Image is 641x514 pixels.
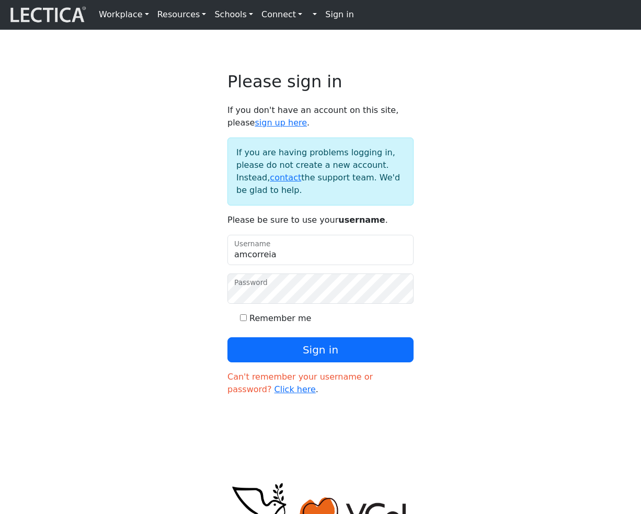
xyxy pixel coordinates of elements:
a: sign up here [255,118,307,128]
strong: username [338,215,385,225]
a: Schools [210,4,257,25]
a: Connect [257,4,306,25]
a: Sign in [321,4,358,25]
a: contact [270,173,301,182]
input: Username [227,235,414,265]
a: Workplace [95,4,153,25]
div: If you are having problems logging in, please do not create a new account. Instead, the support t... [227,138,414,205]
h2: Please sign in [227,72,414,92]
a: Resources [153,4,211,25]
p: Please be sure to use your . [227,214,414,226]
button: Sign in [227,337,414,362]
p: . [227,371,414,396]
span: Can't remember your username or password? [227,372,373,394]
label: Remember me [249,312,311,325]
img: lecticalive [8,5,86,25]
p: If you don't have an account on this site, please . [227,104,414,129]
a: Click here [274,384,316,394]
strong: Sign in [325,9,354,19]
